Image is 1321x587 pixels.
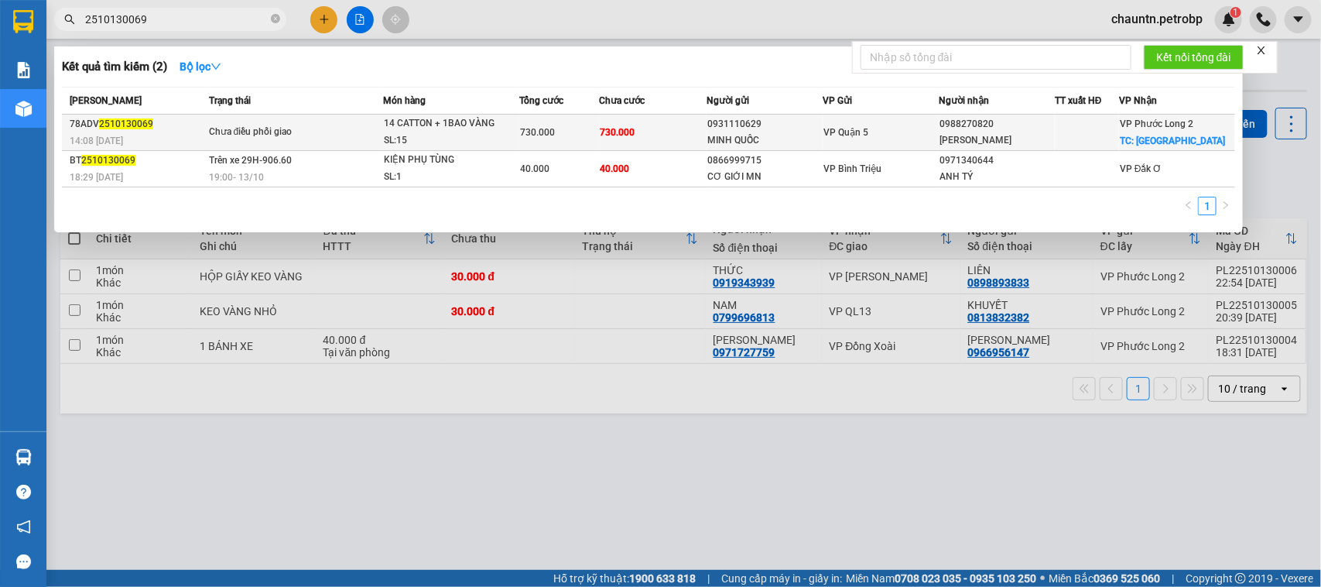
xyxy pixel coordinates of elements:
span: 40.000 [520,163,549,174]
span: Trên xe 29H-906.60 [209,155,292,166]
div: SL: 15 [384,132,500,149]
button: left [1179,197,1198,215]
div: 14 CATTON + 1BAO VÀNG [384,115,500,132]
span: Người gửi [707,95,749,106]
div: 0931110629 [707,116,822,132]
span: 2510130069 [81,155,135,166]
li: 1 [1198,197,1217,215]
input: Tìm tên, số ĐT hoặc mã đơn [85,11,268,28]
span: Chưa cước [600,95,645,106]
span: close-circle [271,14,280,23]
span: Kết nối tổng đài [1156,49,1231,66]
span: message [16,554,31,569]
span: VP Bình Triệu [823,163,881,174]
span: right [1221,201,1230,210]
div: 0866999715 [707,153,822,169]
div: [PERSON_NAME] [939,132,1054,149]
span: Món hàng [383,95,426,106]
span: 730.000 [601,127,635,138]
a: 1 [1199,197,1216,215]
span: 730.000 [520,127,555,138]
div: BT [70,153,204,169]
span: Trạng thái [209,95,251,106]
span: 14:08 [DATE] [70,136,123,146]
input: Nhập số tổng đài [861,45,1131,70]
span: 40.000 [601,163,630,174]
span: close [1256,45,1267,56]
img: warehouse-icon [15,449,32,465]
span: [PERSON_NAME] [70,95,142,106]
strong: Bộ lọc [180,60,221,73]
button: Kết nối tổng đài [1144,45,1244,70]
img: warehouse-icon [15,101,32,117]
span: VP Nhận [1119,95,1157,106]
span: search [64,14,75,25]
span: VP Gửi [823,95,852,106]
div: KIỆN PHỤ TÙNG [384,152,500,169]
span: Người nhận [939,95,989,106]
span: left [1184,201,1193,210]
div: CƠ GIỚI MN [707,169,822,185]
span: close-circle [271,12,280,27]
span: 19:00 - 13/10 [209,172,264,183]
span: TC: [GEOGRAPHIC_DATA] [1120,136,1225,146]
span: down [210,61,221,72]
li: Next Page [1217,197,1235,215]
span: notification [16,520,31,534]
span: TT xuất HĐ [1055,95,1102,106]
div: SL: 1 [384,169,500,186]
span: 2510130069 [99,118,153,129]
h3: Kết quả tìm kiếm ( 2 ) [62,59,167,75]
div: ANH TÝ [939,169,1054,185]
div: 0988270820 [939,116,1054,132]
img: solution-icon [15,62,32,78]
span: Tổng cước [519,95,563,106]
div: 0971340644 [939,153,1054,169]
span: VP Đắk Ơ [1120,163,1162,174]
span: VP Quận 5 [823,127,868,138]
li: Previous Page [1179,197,1198,215]
div: Chưa điều phối giao [209,124,325,141]
button: right [1217,197,1235,215]
button: Bộ lọcdown [167,54,234,79]
span: VP Phước Long 2 [1120,118,1193,129]
div: MINH QUỐC [707,132,822,149]
img: logo-vxr [13,10,33,33]
span: 18:29 [DATE] [70,172,123,183]
div: 78ADV [70,116,204,132]
span: question-circle [16,485,31,499]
